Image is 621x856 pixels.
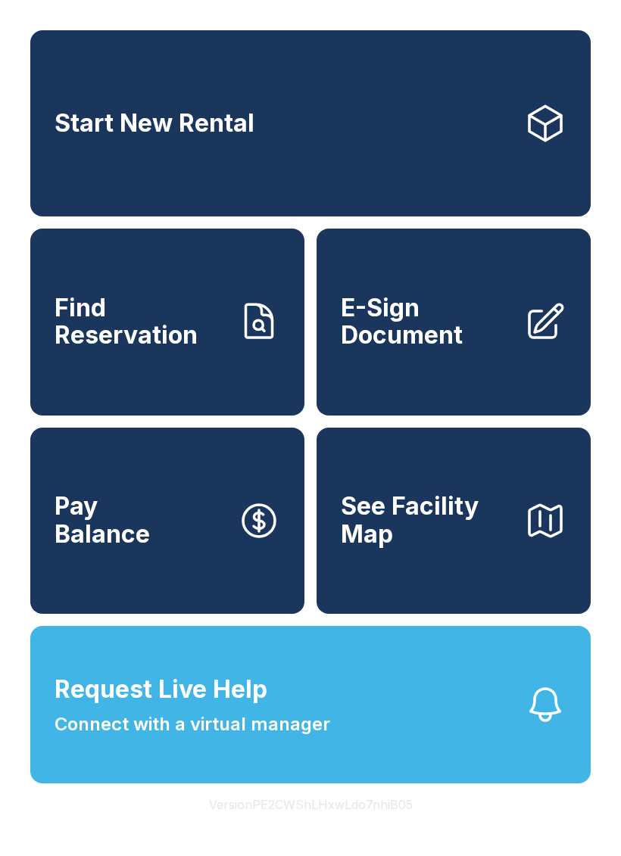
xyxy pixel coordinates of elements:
a: PayBalance [30,428,304,614]
a: Start New Rental [30,30,591,216]
button: VersionPE2CWShLHxwLdo7nhiB05 [197,783,425,826]
span: Pay Balance [55,493,150,548]
span: Find Reservation [55,294,226,350]
span: E-Sign Document [341,294,512,350]
span: Start New Rental [55,110,254,138]
button: Request Live HelpConnect with a virtual manager [30,626,591,783]
span: Connect with a virtual manager [55,711,330,738]
span: Request Live Help [55,671,267,708]
span: See Facility Map [341,493,512,548]
a: Find Reservation [30,229,304,415]
a: E-Sign Document [317,229,591,415]
button: See Facility Map [317,428,591,614]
